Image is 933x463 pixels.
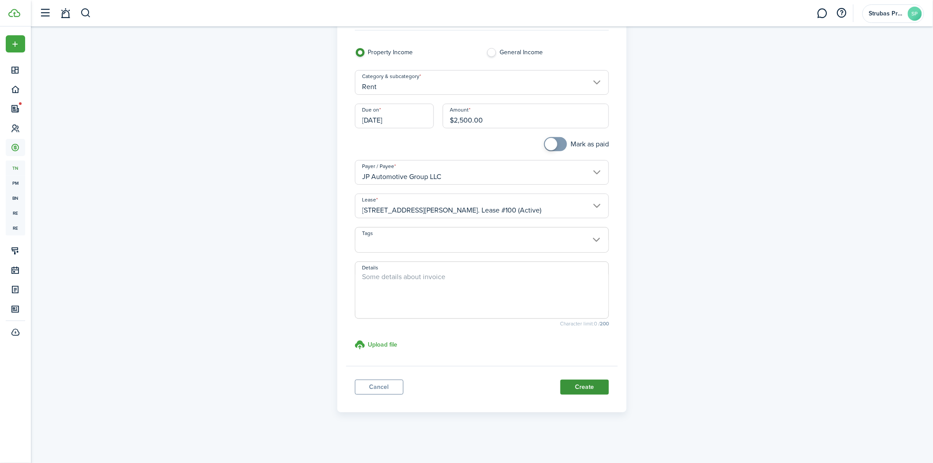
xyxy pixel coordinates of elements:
[6,190,25,205] a: bn
[814,2,831,25] a: Messaging
[80,6,91,21] button: Search
[560,380,609,395] button: Create
[8,9,20,17] img: TenantCloud
[355,104,434,128] input: mm/dd/yyyy
[355,321,609,326] small: Character limit: 0 /
[486,48,609,61] label: General Income
[6,175,25,190] a: pm
[6,205,25,220] a: re
[6,35,25,52] button: Open menu
[869,11,904,17] span: Strubas Properties
[355,380,403,395] a: Cancel
[908,7,922,21] avatar-text: SP
[368,340,398,349] h3: Upload file
[600,320,609,328] b: 200
[37,5,54,22] button: Open sidebar
[355,48,478,61] label: Property Income
[834,6,849,21] button: Open resource center
[6,220,25,235] a: re
[6,161,25,175] a: tn
[57,2,74,25] a: Notifications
